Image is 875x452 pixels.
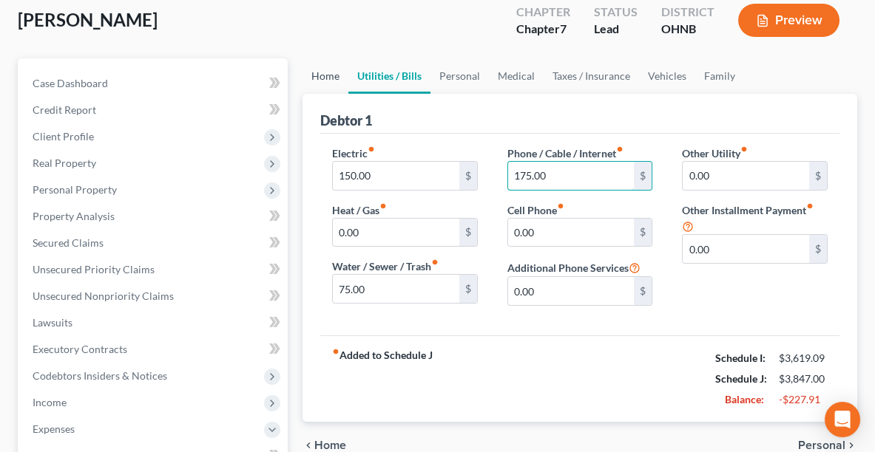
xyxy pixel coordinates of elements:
[779,392,828,407] div: -$227.91
[508,219,635,247] input: --
[332,348,433,410] strong: Added to Schedule J
[33,343,127,355] span: Executory Contracts
[594,21,638,38] div: Lead
[348,58,430,94] a: Utilities / Bills
[320,112,372,129] div: Debtor 1
[507,258,641,276] label: Additional Phone Services
[33,103,96,116] span: Credit Report
[661,4,714,21] div: District
[507,202,564,218] label: Cell Phone
[21,203,288,230] a: Property Analysis
[516,21,570,38] div: Chapter
[634,162,652,190] div: $
[303,439,346,451] button: chevron_left Home
[507,145,624,161] label: Phone / Cable / Internet
[806,202,814,210] i: fiber_manual_record
[683,162,809,190] input: --
[33,183,117,196] span: Personal Property
[314,439,346,451] span: Home
[459,275,477,303] div: $
[33,290,174,302] span: Unsecured Nonpriority Claims
[682,202,814,218] label: Other Installment Payment
[33,263,155,275] span: Unsecured Priority Claims
[634,277,652,305] div: $
[557,202,564,210] i: fiber_manual_record
[332,202,387,218] label: Heat / Gas
[779,351,828,366] div: $3,619.09
[33,157,96,169] span: Real Property
[33,130,94,143] span: Client Profile
[661,21,714,38] div: OHNB
[303,439,314,451] i: chevron_left
[779,371,828,386] div: $3,847.00
[21,256,288,283] a: Unsecured Priority Claims
[715,352,766,364] strong: Schedule I:
[33,369,167,382] span: Codebtors Insiders & Notices
[303,58,348,94] a: Home
[725,393,764,405] strong: Balance:
[738,4,839,37] button: Preview
[825,402,860,437] div: Open Intercom Messenger
[459,219,477,247] div: $
[845,439,857,451] i: chevron_right
[809,162,827,190] div: $
[715,372,767,385] strong: Schedule J:
[33,316,72,329] span: Lawsuits
[616,145,624,153] i: fiber_manual_record
[379,202,387,210] i: fiber_manual_record
[798,439,845,451] span: Personal
[33,210,115,222] span: Property Analysis
[508,162,635,190] input: --
[21,336,288,363] a: Executory Contracts
[332,348,339,355] i: fiber_manual_record
[683,235,809,263] input: --
[21,230,288,256] a: Secured Claims
[18,9,158,30] span: [PERSON_NAME]
[560,21,567,35] span: 7
[489,58,544,94] a: Medical
[21,283,288,309] a: Unsecured Nonpriority Claims
[33,236,104,249] span: Secured Claims
[740,145,748,153] i: fiber_manual_record
[33,396,67,408] span: Income
[21,70,288,97] a: Case Dashboard
[333,162,459,190] input: --
[682,145,748,161] label: Other Utility
[21,97,288,123] a: Credit Report
[544,58,639,94] a: Taxes / Insurance
[368,145,375,153] i: fiber_manual_record
[333,275,459,303] input: --
[333,219,459,247] input: --
[332,145,375,161] label: Electric
[516,4,570,21] div: Chapter
[459,162,477,190] div: $
[431,258,439,266] i: fiber_manual_record
[332,258,439,274] label: Water / Sewer / Trash
[798,439,857,451] button: Personal chevron_right
[33,422,75,435] span: Expenses
[430,58,489,94] a: Personal
[508,277,635,305] input: --
[634,219,652,247] div: $
[21,309,288,336] a: Lawsuits
[695,58,744,94] a: Family
[33,77,108,89] span: Case Dashboard
[594,4,638,21] div: Status
[809,235,827,263] div: $
[639,58,695,94] a: Vehicles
